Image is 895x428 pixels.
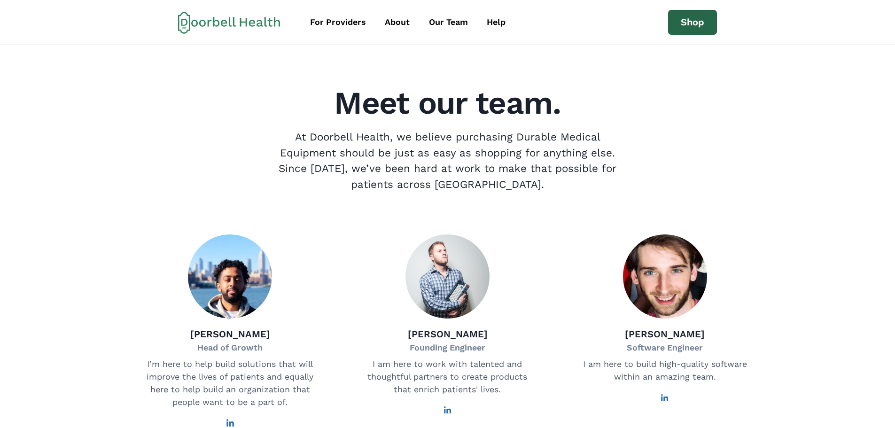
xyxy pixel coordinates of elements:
a: Help [478,12,514,33]
div: Our Team [429,16,468,29]
a: About [376,12,418,33]
p: Founding Engineer [408,342,488,354]
p: Software Engineer [625,342,705,354]
img: Fadhi Ali [188,234,272,319]
p: I’m here to help build solutions that will improve the lives of patients and equally here to help... [146,358,314,409]
p: [PERSON_NAME] [190,327,270,341]
p: I am here to build high-quality software within an amazing team. [581,358,749,383]
p: I am here to work with talented and thoughtful partners to create products that enrich patients' ... [363,358,531,396]
a: For Providers [302,12,374,33]
h2: Meet our team. [128,87,768,119]
div: For Providers [310,16,366,29]
p: [PERSON_NAME] [408,327,488,341]
a: Shop [668,10,717,35]
div: About [385,16,410,29]
img: Agustín Brandoni [623,234,707,319]
p: Head of Growth [190,342,270,354]
div: Help [487,16,506,29]
a: Our Team [420,12,476,33]
img: Drew Baumann [405,234,490,319]
p: [PERSON_NAME] [625,327,705,341]
p: At Doorbell Health, we believe purchasing Durable Medical Equipment should be just as easy as sho... [271,129,624,192]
